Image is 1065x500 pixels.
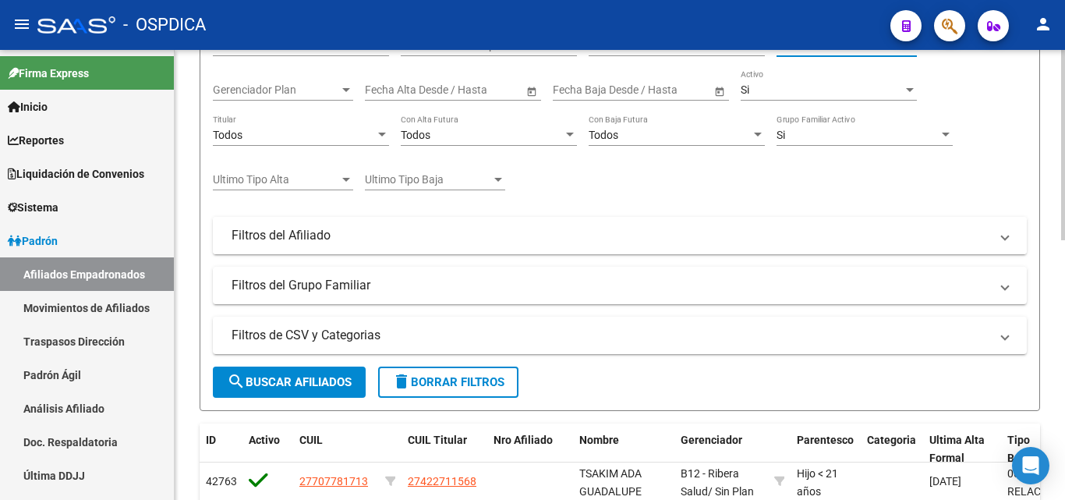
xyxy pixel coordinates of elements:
[8,98,48,115] span: Inicio
[206,434,216,446] span: ID
[861,424,923,475] datatable-header-cell: Categoria
[299,475,368,488] span: 27707781713
[378,367,518,398] button: Borrar Filtros
[8,132,64,149] span: Reportes
[523,83,540,99] button: Open calendar
[213,317,1027,354] mat-expansion-panel-header: Filtros de CSV y Categorias
[929,473,995,491] div: [DATE]
[299,434,323,446] span: CUIL
[293,424,379,475] datatable-header-cell: CUIL
[681,467,739,498] span: B12 - Ribera Salud
[242,424,293,475] datatable-header-cell: Activo
[232,227,989,244] mat-panel-title: Filtros del Afiliado
[213,83,339,97] span: Gerenciador Plan
[8,165,144,183] span: Liquidación de Convenios
[8,65,89,82] span: Firma Express
[741,83,749,96] span: Si
[8,232,58,250] span: Padrón
[213,367,366,398] button: Buscar Afiliados
[392,375,504,389] span: Borrar Filtros
[227,375,352,389] span: Buscar Afiliados
[487,424,573,475] datatable-header-cell: Nro Afiliado
[791,424,861,475] datatable-header-cell: Parentesco
[674,424,768,475] datatable-header-cell: Gerenciador
[213,267,1027,304] mat-expansion-panel-header: Filtros del Grupo Familiar
[408,434,467,446] span: CUIL Titular
[365,173,491,186] span: Ultimo Tipo Baja
[123,8,206,42] span: - OSPDICA
[1012,447,1049,484] div: Open Intercom Messenger
[401,129,430,141] span: Todos
[777,39,865,51] span: B12 - Ribera Salud
[494,434,553,446] span: Nro Afiliado
[12,15,31,34] mat-icon: menu
[797,467,838,498] span: Hijo < 21 años
[8,199,58,216] span: Sistema
[435,83,511,97] input: Fecha fin
[402,424,487,475] datatable-header-cell: CUIL Titular
[213,129,242,141] span: Todos
[1034,15,1053,34] mat-icon: person
[623,83,699,97] input: Fecha fin
[573,424,674,475] datatable-header-cell: Nombre
[213,173,339,186] span: Ultimo Tipo Alta
[579,434,619,446] span: Nombre
[200,424,242,475] datatable-header-cell: ID
[392,372,411,391] mat-icon: delete
[1001,424,1063,475] datatable-header-cell: Tipo Beneficiario
[579,467,642,498] span: TSAKIM ADA GUADALUPE
[213,217,1027,254] mat-expansion-panel-header: Filtros del Afiliado
[232,327,989,344] mat-panel-title: Filtros de CSV y Categorias
[408,475,476,488] span: 27422711568
[681,434,742,446] span: Gerenciador
[365,83,422,97] input: Fecha inicio
[929,434,985,464] span: Ultima Alta Formal
[708,485,754,498] span: / Sin Plan
[249,434,280,446] span: Activo
[867,434,916,446] span: Categoria
[711,83,727,99] button: Open calendar
[777,129,785,141] span: Si
[589,129,618,141] span: Todos
[227,372,246,391] mat-icon: search
[553,83,610,97] input: Fecha inicio
[797,434,854,446] span: Parentesco
[232,277,989,294] mat-panel-title: Filtros del Grupo Familiar
[923,424,1001,475] datatable-header-cell: Ultima Alta Formal
[206,475,237,488] span: 42763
